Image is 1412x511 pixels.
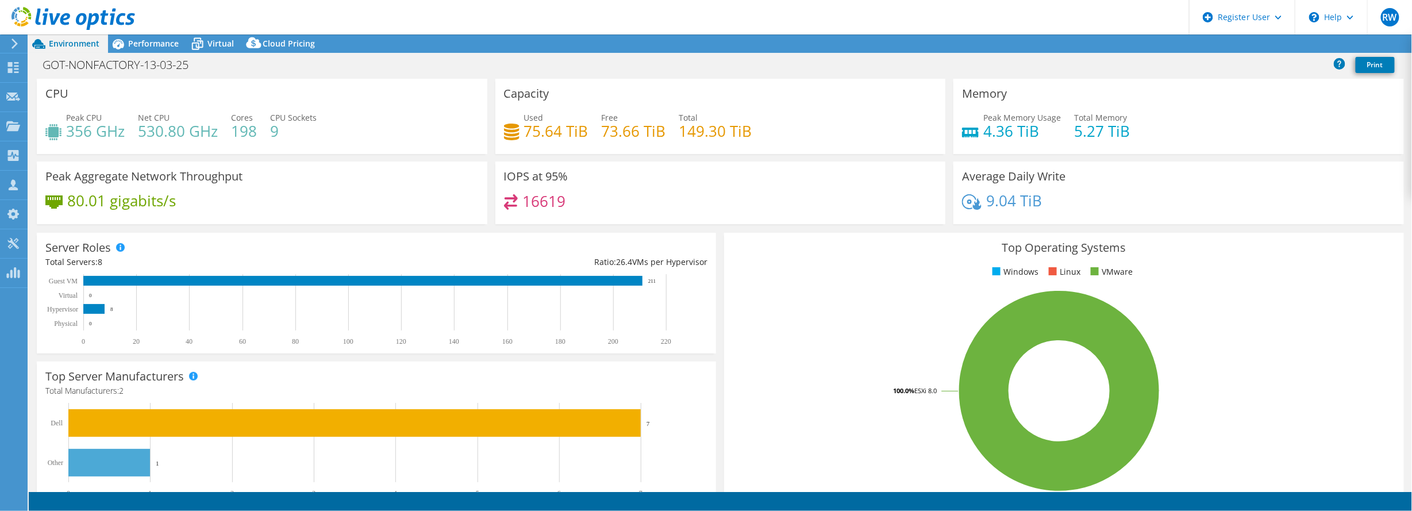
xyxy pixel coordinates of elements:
h3: Peak Aggregate Network Throughput [45,170,243,183]
text: Virtual [59,291,78,299]
h3: Capacity [504,87,549,100]
span: Peak Memory Usage [983,112,1061,123]
span: 2 [119,385,124,396]
text: 3 [312,489,316,497]
text: 1 [148,489,152,497]
li: VMware [1088,266,1133,278]
text: 2 [230,489,234,497]
text: 20 [133,337,140,345]
text: 211 [648,278,656,284]
text: 0 [89,293,92,298]
span: RW [1381,8,1399,26]
h3: Server Roles [45,241,111,254]
h3: Memory [962,87,1007,100]
span: Used [524,112,544,123]
h3: Top Operating Systems [733,241,1395,254]
span: Cloud Pricing [263,38,315,49]
text: Guest VM [49,277,78,285]
text: 80 [292,337,299,345]
span: Total Memory [1074,112,1127,123]
text: 0 [89,321,92,326]
h4: 16619 [522,195,565,208]
text: 220 [661,337,671,345]
span: CPU Sockets [270,112,317,123]
h3: Top Server Manufacturers [45,370,184,383]
text: 6 [557,489,561,497]
text: 7 [647,420,650,427]
h1: GOT-NONFACTORY-13-03-25 [37,59,206,71]
span: Peak CPU [66,112,102,123]
span: Performance [128,38,179,49]
text: 140 [449,337,459,345]
svg: \n [1309,12,1319,22]
h4: 530.80 GHz [138,125,218,137]
a: Print [1356,57,1395,73]
h4: 73.66 TiB [602,125,666,137]
span: Net CPU [138,112,170,123]
tspan: ESXi 8.0 [914,386,937,395]
span: Cores [231,112,253,123]
text: Dell [51,419,63,427]
text: 160 [502,337,513,345]
span: Total [679,112,698,123]
text: 1 [156,460,159,467]
text: Other [48,459,63,467]
li: Windows [990,266,1038,278]
text: Physical [54,320,78,328]
text: 100 [343,337,353,345]
span: 26.4 [616,256,632,267]
h4: Total Manufacturers: [45,385,707,397]
h4: 75.64 TiB [524,125,588,137]
div: Total Servers: [45,256,376,268]
span: Virtual [207,38,234,49]
text: 60 [239,337,246,345]
text: 40 [186,337,193,345]
text: 5 [476,489,479,497]
tspan: 100.0% [893,386,914,395]
text: 120 [396,337,406,345]
h4: 149.30 TiB [679,125,752,137]
text: 0 [82,337,85,345]
text: Hypervisor [47,305,78,313]
div: Ratio: VMs per Hypervisor [376,256,707,268]
li: Linux [1046,266,1080,278]
span: Environment [49,38,99,49]
text: 8 [110,306,113,312]
h4: 9 [270,125,317,137]
h4: 9.04 TiB [986,194,1042,207]
span: 8 [98,256,102,267]
text: 180 [555,337,565,345]
text: 4 [394,489,397,497]
text: 200 [608,337,618,345]
text: 7 [639,489,642,497]
text: 0 [67,489,70,497]
h3: CPU [45,87,68,100]
span: Free [602,112,618,123]
h3: Average Daily Write [962,170,1065,183]
h4: 198 [231,125,257,137]
h4: 5.27 TiB [1074,125,1130,137]
h3: IOPS at 95% [504,170,568,183]
h4: 356 GHz [66,125,125,137]
h4: 4.36 TiB [983,125,1061,137]
h4: 80.01 gigabits/s [67,194,176,207]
